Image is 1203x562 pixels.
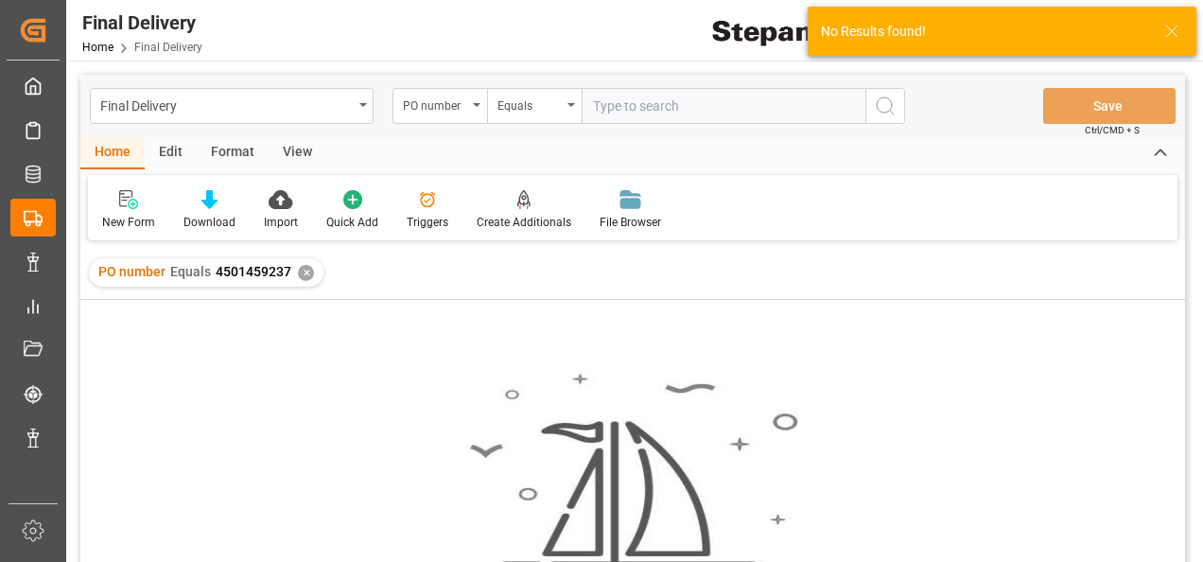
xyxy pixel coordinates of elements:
input: Type to search [582,88,865,124]
div: Final Delivery [100,93,353,116]
div: Triggers [407,214,448,231]
div: Final Delivery [82,9,202,37]
span: 4501459237 [216,264,291,279]
button: search button [865,88,905,124]
div: Import [264,214,298,231]
div: ✕ [298,265,314,281]
button: open menu [90,88,374,124]
button: open menu [392,88,487,124]
span: Equals [170,264,211,279]
span: PO number [98,264,166,279]
div: Quick Add [326,214,378,231]
img: Stepan_Company_logo.svg.png_1713531530.png [712,14,850,47]
span: Ctrl/CMD + S [1085,123,1140,137]
div: Create Additionals [477,214,571,231]
button: Save [1043,88,1176,124]
div: Equals [497,93,562,114]
div: Download [183,214,235,231]
button: open menu [487,88,582,124]
div: No Results found! [821,22,1146,42]
a: Home [82,41,113,54]
div: Format [197,137,269,169]
div: View [269,137,326,169]
div: PO number [403,93,467,114]
div: File Browser [600,214,661,231]
div: Edit [145,137,197,169]
div: Home [80,137,145,169]
div: New Form [102,214,155,231]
